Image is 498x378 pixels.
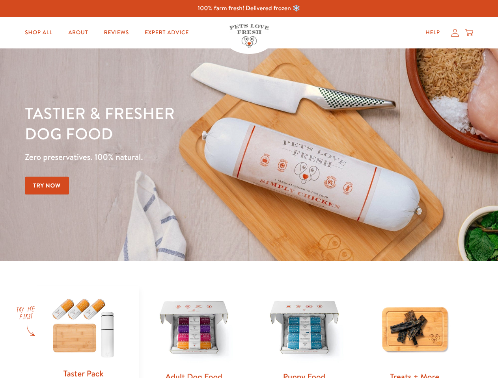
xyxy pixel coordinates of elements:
a: Reviews [97,25,135,41]
a: About [62,25,94,41]
img: Pets Love Fresh [229,24,269,48]
a: Help [419,25,446,41]
a: Shop All [19,25,59,41]
h1: Tastier & fresher dog food [25,103,324,144]
a: Expert Advice [138,25,195,41]
p: Zero preservatives. 100% natural. [25,150,324,164]
a: Try Now [25,177,69,195]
